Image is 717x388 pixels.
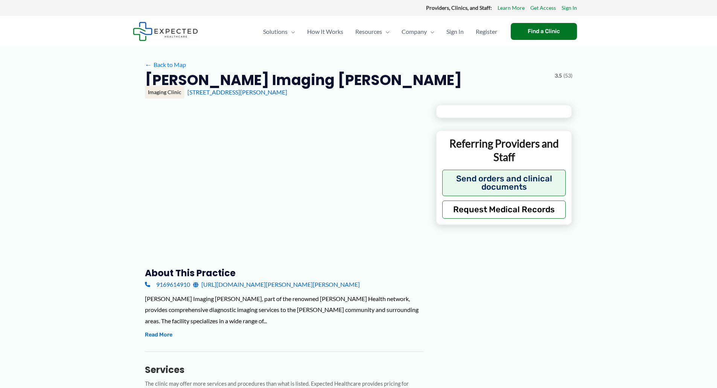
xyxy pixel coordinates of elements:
a: [STREET_ADDRESS][PERSON_NAME] [187,88,287,96]
img: Expected Healthcare Logo - side, dark font, small [133,22,198,41]
h3: Services [145,364,424,376]
div: Imaging Clinic [145,86,184,99]
p: Referring Providers and Staff [442,137,566,164]
a: CompanyMenu Toggle [396,18,440,45]
a: Register [470,18,503,45]
a: ←Back to Map [145,59,186,70]
a: How It Works [301,18,349,45]
a: 9169614910 [145,279,190,290]
span: ← [145,61,152,68]
span: Resources [355,18,382,45]
nav: Primary Site Navigation [257,18,503,45]
a: Find a Clinic [511,23,577,40]
span: Company [402,18,427,45]
span: Solutions [263,18,288,45]
strong: Providers, Clinics, and Staff: [426,5,492,11]
h2: [PERSON_NAME] Imaging [PERSON_NAME] [145,71,462,89]
button: Send orders and clinical documents [442,170,566,196]
div: [PERSON_NAME] Imaging [PERSON_NAME], part of the renowned [PERSON_NAME] Health network, provides ... [145,293,424,327]
button: Read More [145,330,172,339]
a: [URL][DOMAIN_NAME][PERSON_NAME][PERSON_NAME] [193,279,360,290]
span: 3.5 [555,71,562,81]
a: Learn More [498,3,525,13]
a: Get Access [530,3,556,13]
a: ResourcesMenu Toggle [349,18,396,45]
button: Request Medical Records [442,201,566,219]
h3: About this practice [145,267,424,279]
span: Menu Toggle [382,18,390,45]
a: Sign In [562,3,577,13]
a: Sign In [440,18,470,45]
a: SolutionsMenu Toggle [257,18,301,45]
span: Menu Toggle [427,18,434,45]
span: Sign In [446,18,464,45]
span: Register [476,18,497,45]
span: Menu Toggle [288,18,295,45]
span: How It Works [307,18,343,45]
span: (53) [563,71,572,81]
